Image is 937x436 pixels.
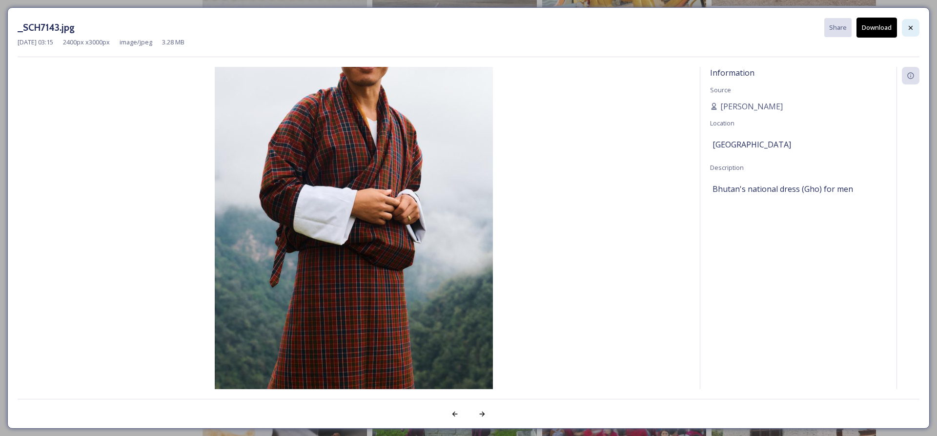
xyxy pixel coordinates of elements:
[710,67,754,78] span: Information
[120,38,152,47] span: image/jpeg
[856,18,897,38] button: Download
[18,21,75,35] h3: _SCH7143.jpg
[720,101,783,112] span: [PERSON_NAME]
[710,119,734,127] span: Location
[713,139,791,150] span: [GEOGRAPHIC_DATA]
[63,38,110,47] span: 2400 px x 3000 px
[162,38,184,47] span: 3.28 MB
[710,85,731,94] span: Source
[713,183,853,195] span: Bhutan's national dress (Gho) for men
[710,163,744,172] span: Description
[18,67,690,415] img: _SCH7143.jpg
[824,18,852,37] button: Share
[18,38,53,47] span: [DATE] 03:15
